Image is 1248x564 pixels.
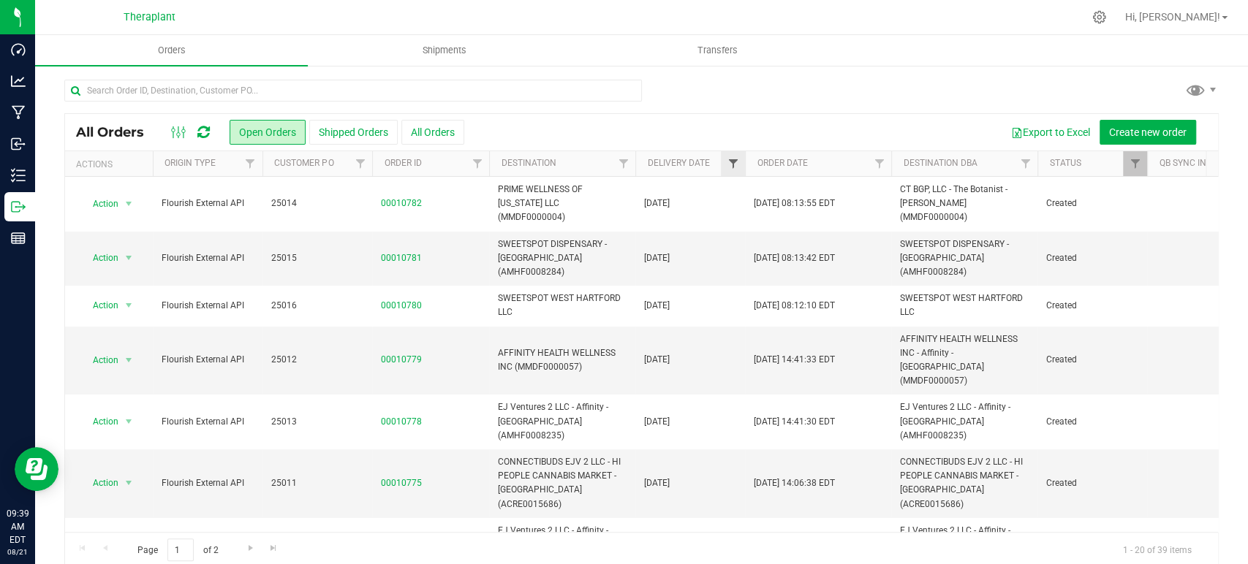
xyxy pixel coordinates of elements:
span: SWEETSPOT WEST HARTFORD LLC [900,291,1029,319]
span: Action [80,194,119,214]
span: AFFINITY HEALTH WELLNESS INC - Affinity - [GEOGRAPHIC_DATA] (MMDF0000057) [900,332,1029,389]
span: [DATE] 14:06:38 EDT [754,476,835,490]
span: CONNECTIBUDS EJV 2 LLC - HI PEOPLE CANNABIS MARKET - [GEOGRAPHIC_DATA] (ACRE0015686) [498,455,627,511]
span: [DATE] [644,299,670,313]
a: 00010775 [381,476,422,490]
a: Filter [721,151,745,176]
span: EJ Ventures 2 LLC - Affinity - [GEOGRAPHIC_DATA] (AMHF0008235) [498,400,627,443]
span: Action [80,411,119,432]
span: SWEETSPOT WEST HARTFORD LLC [498,291,627,319]
a: Orders [35,35,308,66]
span: Flourish External API [162,251,254,265]
span: CONNECTIBUDS EJV 2 LLC - HI PEOPLE CANNABIS MARKET - [GEOGRAPHIC_DATA] (ACRE0015686) [900,455,1029,511]
span: [DATE] 08:13:55 EDT [754,197,835,210]
span: Action [80,295,119,316]
span: 25016 [271,299,363,313]
span: Page of 2 [125,538,230,561]
a: Order ID [384,158,421,168]
span: Created [1046,299,1138,313]
span: Flourish External API [162,476,254,490]
a: Filter [238,151,262,176]
span: Shipments [403,44,486,57]
span: SWEETSPOT DISPENSARY - [GEOGRAPHIC_DATA] (AMHF0008284) [498,237,627,280]
span: 25015 [271,251,363,265]
span: select [120,411,138,432]
span: Flourish External API [162,415,254,429]
span: 1 - 20 of 39 items [1111,538,1203,560]
span: SWEETSPOT DISPENSARY - [GEOGRAPHIC_DATA] (AMHF0008284) [900,237,1029,280]
span: Transfers [678,44,757,57]
span: Flourish External API [162,299,254,313]
span: Created [1046,415,1138,429]
a: Transfers [581,35,854,66]
span: Created [1046,197,1138,210]
span: Hi, [PERSON_NAME]! [1125,11,1220,23]
span: [DATE] [644,251,670,265]
a: Filter [867,151,891,176]
inline-svg: Manufacturing [11,105,26,120]
a: Filter [348,151,372,176]
button: Export to Excel [1002,120,1100,145]
span: 25012 [271,353,363,367]
span: 25011 [271,476,363,490]
a: 00010778 [381,415,422,429]
span: [DATE] 08:12:10 EDT [754,299,835,313]
span: PRIME WELLNESS OF [US_STATE] LLC (MMDF0000004) [498,183,627,225]
span: Flourish External API [162,353,254,367]
span: Action [80,248,119,268]
input: Search Order ID, Destination, Customer PO... [64,80,642,102]
inline-svg: Inventory [11,168,26,183]
inline-svg: Analytics [11,74,26,88]
span: AFFINITY HEALTH WELLNESS INC (MMDF0000057) [498,346,627,374]
span: select [120,194,138,214]
a: QB Sync Info [1159,158,1217,168]
span: 25013 [271,415,363,429]
a: Shipments [308,35,580,66]
button: Shipped Orders [309,120,398,145]
a: 00010780 [381,299,422,313]
input: 1 [167,538,194,561]
inline-svg: Reports [11,231,26,245]
span: [DATE] [644,353,670,367]
a: 00010781 [381,251,422,265]
span: Created [1046,476,1138,490]
a: Go to the next page [240,538,261,558]
a: Destination DBA [903,158,977,168]
a: 00010782 [381,197,422,210]
span: select [120,295,138,316]
span: Create new order [1109,126,1187,138]
p: 09:39 AM EDT [7,507,29,546]
span: Created [1046,353,1138,367]
div: Actions [76,159,147,169]
span: Created [1046,251,1138,265]
button: Open Orders [230,120,306,145]
span: Action [80,473,119,493]
iframe: Resource center [15,447,58,491]
a: Origin Type [164,158,216,168]
span: select [120,248,138,268]
a: Filter [1123,151,1147,176]
a: 00010779 [381,353,422,367]
a: Status [1049,158,1081,168]
a: Filter [611,151,635,176]
span: [DATE] [644,476,670,490]
span: Action [80,350,119,370]
span: Theraplant [124,11,175,23]
span: Orders [138,44,205,57]
a: Filter [465,151,489,176]
span: [DATE] 08:13:42 EDT [754,251,835,265]
a: Customer PO [274,158,333,168]
span: EJ Ventures 2 LLC - Affinity - [GEOGRAPHIC_DATA] (AMHF0008235) [900,400,1029,443]
span: CT BGP, LLC - The Botanist - [PERSON_NAME] (MMDF0000004) [900,183,1029,225]
a: Delivery Date [647,158,709,168]
div: Manage settings [1090,10,1108,24]
a: Go to the last page [263,538,284,558]
span: select [120,350,138,370]
span: Flourish External API [162,197,254,210]
span: All Orders [76,124,159,140]
span: [DATE] 14:41:30 EDT [754,415,835,429]
a: Destination [501,158,556,168]
span: 25014 [271,197,363,210]
p: 08/21 [7,546,29,557]
inline-svg: Outbound [11,199,26,214]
